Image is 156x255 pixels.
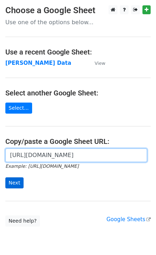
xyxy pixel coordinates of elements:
p: Use one of the options below... [5,19,151,26]
small: Example: [URL][DOMAIN_NAME] [5,163,79,169]
a: Select... [5,103,32,114]
h4: Select another Google Sheet: [5,89,151,97]
input: Paste your Google Sheet URL here [5,149,147,162]
iframe: Chat Widget [120,221,156,255]
a: View [87,60,105,66]
a: Need help? [5,215,40,227]
small: View [95,61,105,66]
a: [PERSON_NAME] Data [5,60,71,66]
h4: Copy/paste a Google Sheet URL: [5,137,151,146]
h3: Choose a Google Sheet [5,5,151,16]
h4: Use a recent Google Sheet: [5,48,151,56]
input: Next [5,177,24,188]
a: Google Sheets [106,216,151,223]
